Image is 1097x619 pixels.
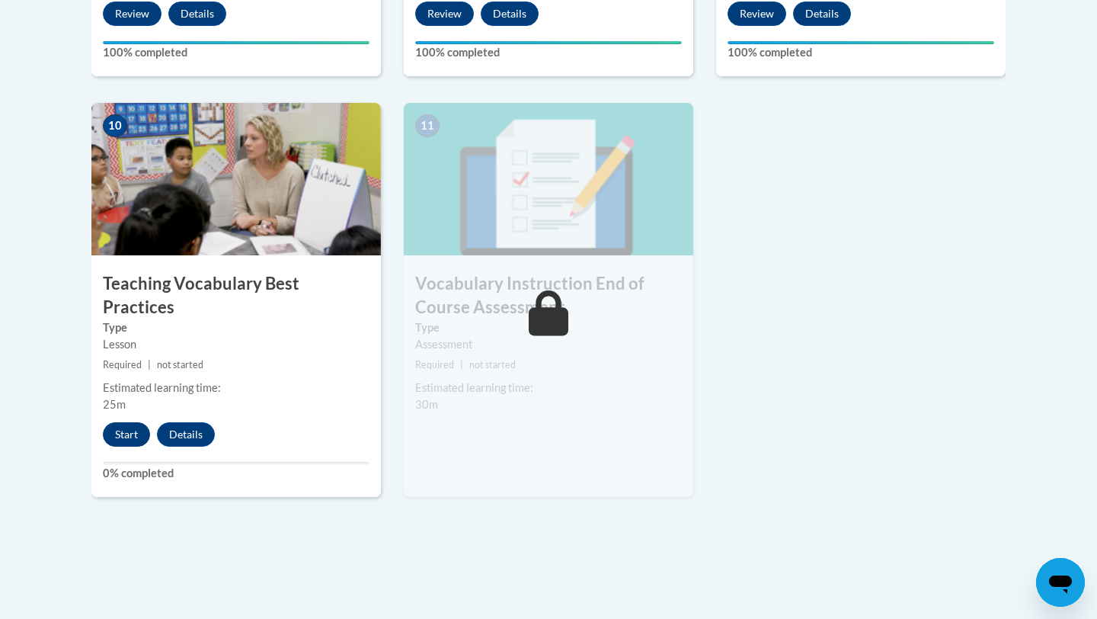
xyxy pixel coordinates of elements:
[103,2,162,26] button: Review
[103,465,369,482] label: 0% completed
[415,398,438,411] span: 30m
[103,359,142,370] span: Required
[415,2,474,26] button: Review
[728,41,994,44] div: Your progress
[404,272,693,319] h3: Vocabulary Instruction End of Course Assessment
[469,359,516,370] span: not started
[1036,558,1085,607] iframe: Button to launch messaging window
[415,336,682,353] div: Assessment
[415,380,682,396] div: Estimated learning time:
[103,44,369,61] label: 100% completed
[793,2,851,26] button: Details
[168,2,226,26] button: Details
[103,380,369,396] div: Estimated learning time:
[157,359,203,370] span: not started
[415,114,440,137] span: 11
[91,272,381,319] h3: Teaching Vocabulary Best Practices
[415,359,454,370] span: Required
[103,319,369,336] label: Type
[103,114,127,137] span: 10
[728,44,994,61] label: 100% completed
[103,398,126,411] span: 25m
[404,103,693,255] img: Course Image
[157,422,215,447] button: Details
[91,103,381,255] img: Course Image
[103,422,150,447] button: Start
[415,44,682,61] label: 100% completed
[460,359,463,370] span: |
[481,2,539,26] button: Details
[728,2,786,26] button: Review
[415,41,682,44] div: Your progress
[148,359,151,370] span: |
[415,319,682,336] label: Type
[103,41,369,44] div: Your progress
[103,336,369,353] div: Lesson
